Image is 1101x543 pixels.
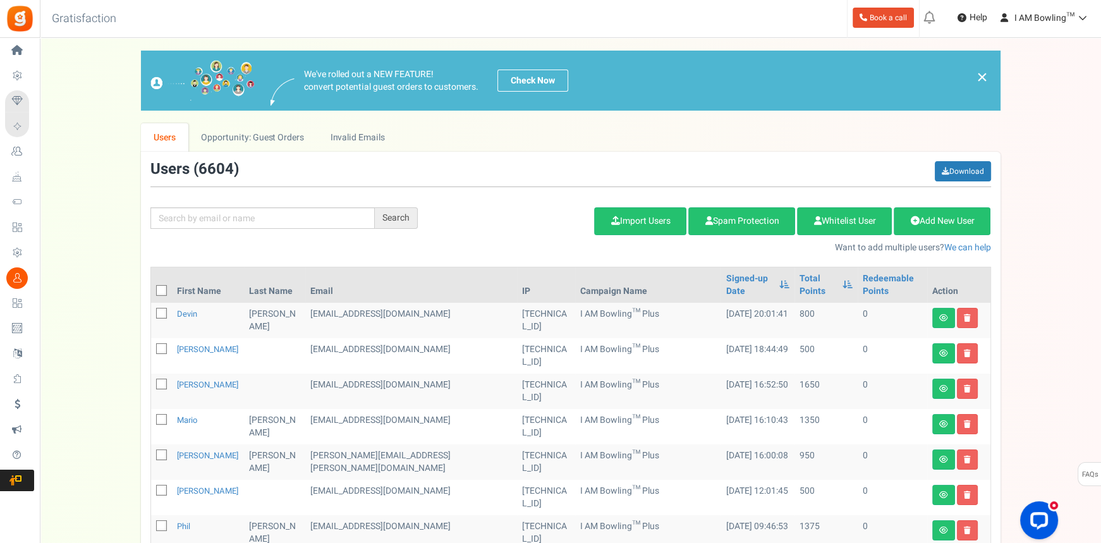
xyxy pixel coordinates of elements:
[964,350,971,357] i: Delete user
[244,444,305,480] td: [PERSON_NAME]
[150,207,375,229] input: Search by email or name
[244,267,305,303] th: Last Name
[794,409,858,444] td: 1350
[437,241,991,254] p: Want to add multiple users?
[305,374,517,409] td: Retail
[726,272,772,298] a: Signed-up Date
[177,520,190,532] a: Phil
[688,207,795,235] a: Spam Protection
[794,338,858,374] td: 500
[721,303,794,338] td: [DATE] 20:01:41
[939,527,948,534] i: View details
[863,272,922,298] a: Redeemable Points
[800,272,836,298] a: Total Points
[721,480,794,515] td: [DATE] 12:01:45
[721,374,794,409] td: [DATE] 16:52:50
[198,158,234,180] span: 6604
[177,485,238,497] a: [PERSON_NAME]
[976,70,988,85] a: ×
[305,267,517,303] th: Email
[172,267,245,303] th: First Name
[858,338,927,374] td: 0
[375,207,418,229] div: Search
[721,338,794,374] td: [DATE] 18:44:49
[964,385,971,393] i: Delete user
[575,480,721,515] td: I AM Bowling™ Plus
[177,343,238,355] a: [PERSON_NAME]
[517,303,576,338] td: [TECHNICAL_ID]
[939,420,948,428] i: View details
[305,409,517,444] td: [EMAIL_ADDRESS][DOMAIN_NAME]
[271,78,295,106] img: images
[244,409,305,444] td: [PERSON_NAME]
[721,409,794,444] td: [DATE] 16:10:43
[575,303,721,338] td: I AM Bowling™ Plus
[188,123,317,152] a: Opportunity: Guest Orders
[150,60,255,101] img: images
[1014,11,1074,25] span: I AM Bowling™
[794,480,858,515] td: 500
[305,480,517,515] td: Retail
[939,350,948,357] i: View details
[305,338,517,374] td: Retail
[939,456,948,463] i: View details
[177,414,197,426] a: Mario
[38,6,130,32] h3: Gratisfaction
[797,207,892,235] a: Whitelist User
[858,480,927,515] td: 0
[497,70,568,92] a: Check Now
[935,161,991,181] a: Download
[964,314,971,322] i: Delete user
[304,68,478,94] p: We've rolled out a NEW FEATURE! convert potential guest orders to customers.
[177,308,197,320] a: Devin
[517,409,576,444] td: [TECHNICAL_ID]
[575,444,721,480] td: I AM Bowling™ Plus
[317,123,398,152] a: Invalid Emails
[1081,463,1098,487] span: FAQs
[721,444,794,480] td: [DATE] 16:00:08
[305,303,517,338] td: [EMAIL_ADDRESS][DOMAIN_NAME]
[150,161,239,178] h3: Users ( )
[964,527,971,534] i: Delete user
[964,491,971,499] i: Delete user
[517,338,576,374] td: [TECHNICAL_ID]
[794,303,858,338] td: 800
[575,374,721,409] td: I AM Bowling™ Plus
[939,491,948,499] i: View details
[244,303,305,338] td: [PERSON_NAME]
[964,420,971,428] i: Delete user
[858,374,927,409] td: 0
[6,4,34,33] img: Gratisfaction
[305,444,517,480] td: [PERSON_NAME][EMAIL_ADDRESS][PERSON_NAME][DOMAIN_NAME]
[944,241,990,254] a: We can help
[794,374,858,409] td: 1650
[517,267,576,303] th: IP
[939,385,948,393] i: View details
[517,444,576,480] td: [TECHNICAL_ID]
[575,267,721,303] th: Campaign Name
[141,123,189,152] a: Users
[177,449,238,461] a: [PERSON_NAME]
[177,379,238,391] a: [PERSON_NAME]
[594,207,686,235] a: Import Users
[952,8,992,28] a: Help
[939,314,948,322] i: View details
[927,267,990,303] th: Action
[966,11,987,24] span: Help
[858,444,927,480] td: 0
[517,374,576,409] td: [TECHNICAL_ID]
[858,409,927,444] td: 0
[894,207,990,235] a: Add New User
[858,303,927,338] td: 0
[575,338,721,374] td: I AM Bowling™ Plus
[794,444,858,480] td: 950
[575,409,721,444] td: I AM Bowling™ Plus
[517,480,576,515] td: [TECHNICAL_ID]
[853,8,914,28] a: Book a call
[964,456,971,463] i: Delete user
